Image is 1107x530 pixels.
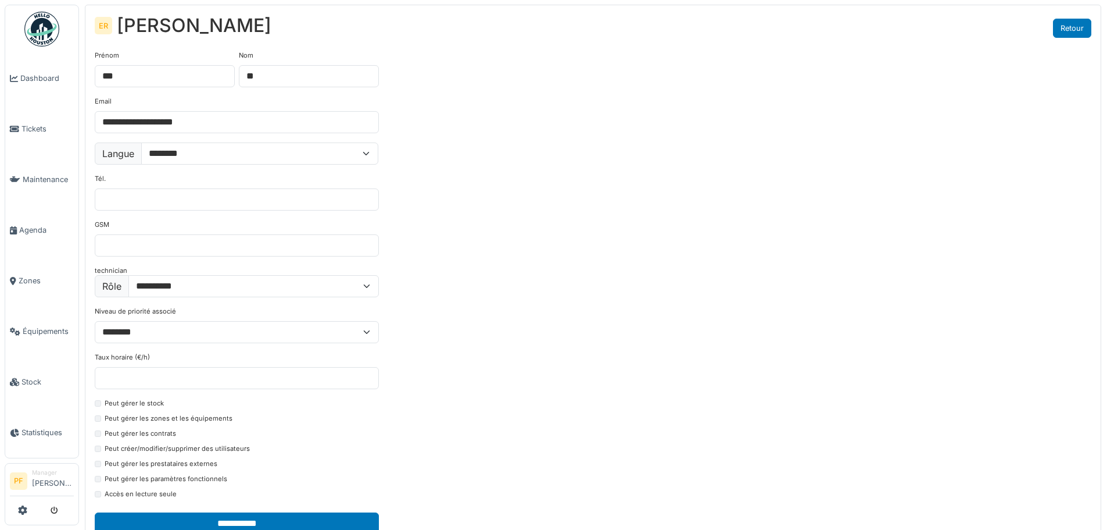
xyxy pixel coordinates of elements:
[24,12,59,47] img: Badge_color-CXgf-gQk.svg
[32,468,74,477] div: Manager
[5,154,78,205] a: Maintenance
[95,275,129,297] label: Rôle
[95,17,112,34] div: ER
[95,51,119,61] label: Prénom
[5,306,78,357] a: Équipements
[105,399,164,408] label: Peut gérer le stock
[22,376,74,387] span: Stock
[117,15,271,37] div: [PERSON_NAME]
[105,429,176,439] label: Peut gérer les contrats
[10,472,27,490] li: PF
[5,255,78,306] a: Zones
[22,123,74,134] span: Tickets
[5,205,78,255] a: Agenda
[95,143,142,165] label: Langue
[5,104,78,154] a: Tickets
[95,353,150,362] label: Taux horaire (€/h)
[5,53,78,104] a: Dashboard
[5,357,78,407] a: Stock
[239,51,253,61] label: Nom
[95,220,109,230] label: GSM
[95,307,176,316] label: Niveau de priorité associé
[105,489,177,499] label: Accès en lecture seule
[5,407,78,458] a: Statistiques
[95,174,106,184] label: Tél.
[23,326,74,337] span: Équipements
[19,225,74,236] span: Agenda
[32,468,74,493] li: [PERSON_NAME]
[22,427,74,438] span: Statistiques
[95,97,112,106] label: Email
[105,444,250,454] label: Peut créer/modifier/supprimer des utilisateurs
[1053,19,1091,38] a: Retour
[19,275,74,286] span: Zones
[105,414,232,424] label: Peut gérer les zones et les équipements
[10,468,74,496] a: PF Manager[PERSON_NAME]
[20,73,74,84] span: Dashboard
[105,474,227,484] label: Peut gérer les paramètres fonctionnels
[23,174,74,185] span: Maintenance
[105,459,217,469] label: Peut gérer les prestataires externes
